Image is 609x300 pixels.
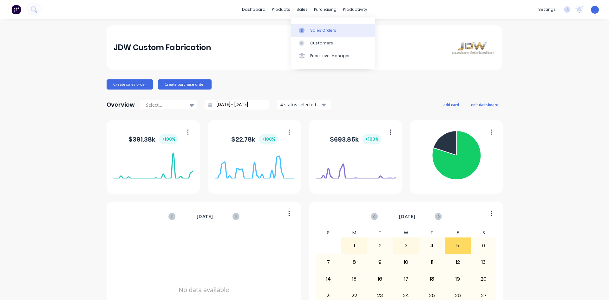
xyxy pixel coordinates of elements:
[419,238,445,254] div: 4
[291,24,375,37] a: Sales Orders
[341,228,367,237] div: M
[316,228,342,237] div: S
[269,5,293,14] div: products
[340,5,370,14] div: productivity
[471,254,496,270] div: 13
[393,254,419,270] div: 10
[316,254,341,270] div: 7
[310,53,350,59] div: Price Level Manager
[311,5,340,14] div: purchasing
[239,5,269,14] a: dashboard
[11,5,21,14] img: Factory
[451,41,495,55] img: JDW Custom Fabrication
[291,37,375,50] a: Customers
[445,238,470,254] div: 5
[316,271,341,287] div: 14
[330,134,381,144] div: $ 693.85k
[342,254,367,270] div: 8
[114,41,211,54] div: JDW Custom Fabrication
[439,100,463,109] button: add card
[310,40,333,46] div: Customers
[363,134,381,144] div: + 100 %
[291,50,375,62] a: Price Level Manager
[367,228,393,237] div: T
[419,271,445,287] div: 18
[342,271,367,287] div: 15
[419,254,445,270] div: 11
[158,79,212,90] button: Create purchase order
[467,100,502,109] button: edit dashboard
[393,238,419,254] div: 3
[280,101,320,108] div: 4 status selected
[368,254,393,270] div: 9
[445,254,470,270] div: 12
[107,79,153,90] button: Create sales order
[277,100,331,110] button: 4 status selected
[393,228,419,237] div: W
[471,228,497,237] div: S
[445,271,470,287] div: 19
[535,5,559,14] div: settings
[399,213,416,220] span: [DATE]
[471,238,496,254] div: 6
[419,228,445,237] div: T
[159,134,178,144] div: + 100 %
[368,238,393,254] div: 2
[471,271,496,287] div: 20
[445,228,471,237] div: F
[259,134,278,144] div: + 100 %
[393,271,419,287] div: 17
[231,134,278,144] div: $ 22.78k
[197,213,213,220] span: [DATE]
[342,238,367,254] div: 1
[368,271,393,287] div: 16
[128,134,178,144] div: $ 391.38k
[594,7,596,12] span: J
[107,98,135,111] div: Overview
[310,28,336,33] div: Sales Orders
[293,5,311,14] div: sales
